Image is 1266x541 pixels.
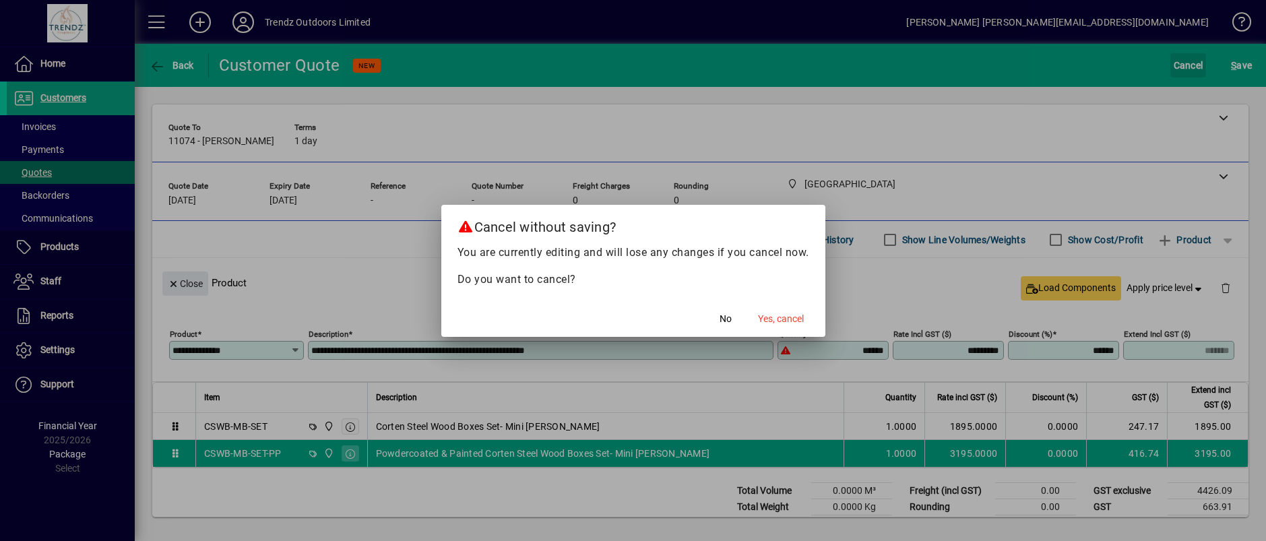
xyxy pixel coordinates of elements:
span: No [720,312,732,326]
button: No [704,307,747,331]
h2: Cancel without saving? [441,205,825,244]
button: Yes, cancel [753,307,809,331]
p: You are currently editing and will lose any changes if you cancel now. [457,245,809,261]
p: Do you want to cancel? [457,272,809,288]
span: Yes, cancel [758,312,804,326]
